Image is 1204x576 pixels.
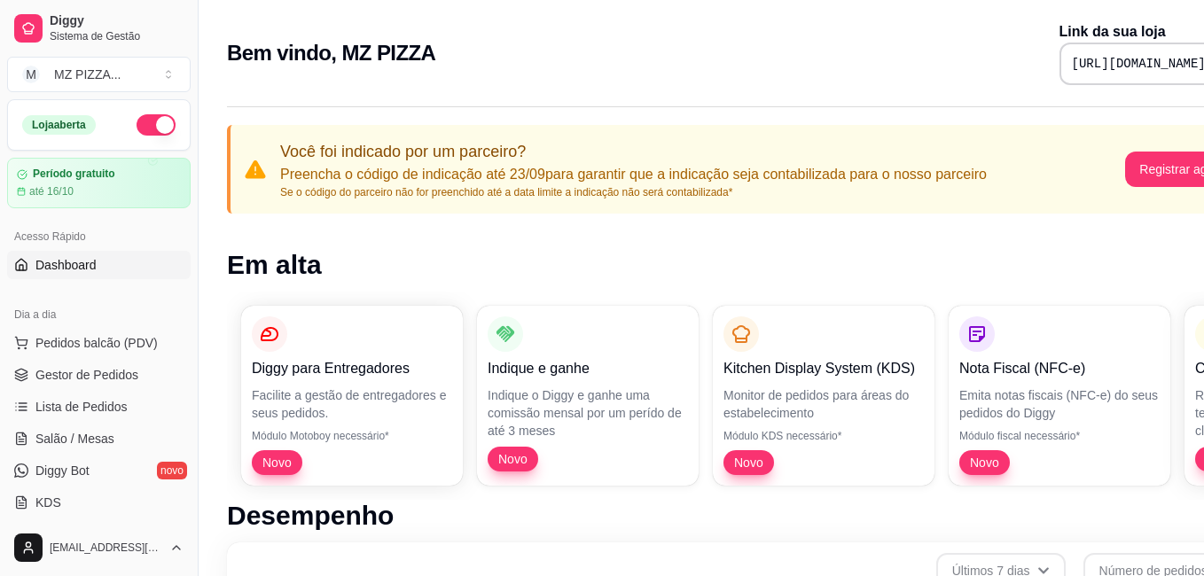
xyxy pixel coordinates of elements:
[949,306,1170,486] button: Nota Fiscal (NFC-e)Emita notas fiscais (NFC-e) do seus pedidos do DiggyMódulo fiscal necessário*Novo
[959,386,1160,422] p: Emita notas fiscais (NFC-e) do seus pedidos do Diggy
[35,494,61,511] span: KDS
[7,300,191,329] div: Dia a dia
[252,386,452,422] p: Facilite a gestão de entregadores e seus pedidos.
[959,358,1160,379] p: Nota Fiscal (NFC-e)
[280,139,987,164] p: Você foi indicado por um parceiro?
[491,450,535,468] span: Novo
[280,185,987,199] p: Se o código do parceiro não for preenchido até a data limite a indicação não será contabilizada*
[22,66,40,83] span: M
[137,114,176,136] button: Alterar Status
[723,429,924,443] p: Módulo KDS necessário*
[35,430,114,448] span: Salão / Mesas
[227,39,435,67] h2: Bem vindo, MZ PIZZA
[50,13,184,29] span: Diggy
[255,454,299,471] span: Novo
[252,358,452,379] p: Diggy para Entregadores
[7,251,191,279] a: Dashboard
[713,306,934,486] button: Kitchen Display System (KDS)Monitor de pedidos para áreas do estabelecimentoMódulo KDS necessário...
[727,454,770,471] span: Novo
[7,57,191,92] button: Select a team
[35,334,158,352] span: Pedidos balcão (PDV)
[7,393,191,421] a: Lista de Pedidos
[723,358,924,379] p: Kitchen Display System (KDS)
[7,158,191,208] a: Período gratuitoaté 16/10
[488,358,688,379] p: Indique e ganhe
[35,366,138,384] span: Gestor de Pedidos
[7,329,191,357] button: Pedidos balcão (PDV)
[252,429,452,443] p: Módulo Motoboy necessário*
[959,429,1160,443] p: Módulo fiscal necessário*
[33,167,115,181] article: Período gratuito
[35,256,97,274] span: Dashboard
[35,398,128,416] span: Lista de Pedidos
[35,462,90,479] span: Diggy Bot
[723,386,924,422] p: Monitor de pedidos para áreas do estabelecimento
[280,164,987,185] p: Preencha o código de indicação até 23/09 para garantir que a indicação seja contabilizada para o ...
[7,7,191,50] a: DiggySistema de Gestão
[54,66,121,83] div: MZ PIZZA ...
[29,184,74,198] article: até 16/10
[241,306,463,486] button: Diggy para EntregadoresFacilite a gestão de entregadores e seus pedidos.Módulo Motoboy necessário...
[7,424,191,453] a: Salão / Mesas
[50,541,162,555] span: [EMAIL_ADDRESS][DOMAIN_NAME]
[7,456,191,485] a: Diggy Botnovo
[488,386,688,440] p: Indique o Diggy e ganhe uma comissão mensal por um perído de até 3 meses
[7,526,191,569] button: [EMAIL_ADDRESS][DOMAIN_NAME]
[963,454,1006,471] span: Novo
[50,29,184,43] span: Sistema de Gestão
[7,222,191,251] div: Acesso Rápido
[7,361,191,389] a: Gestor de Pedidos
[7,488,191,517] a: KDS
[22,115,96,135] div: Loja aberta
[477,306,699,486] button: Indique e ganheIndique o Diggy e ganhe uma comissão mensal por um perído de até 3 mesesNovo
